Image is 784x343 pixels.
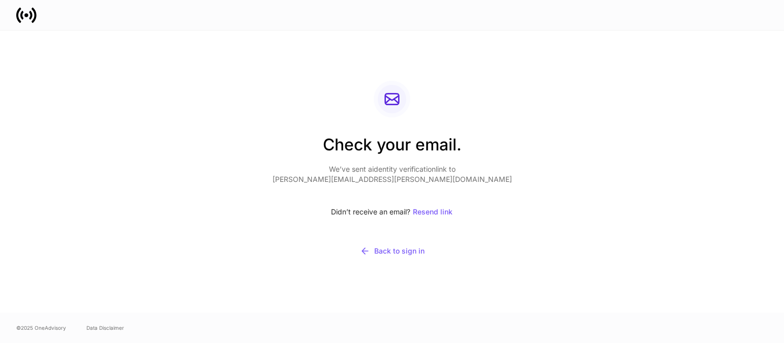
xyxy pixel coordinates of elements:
[16,324,66,332] span: © 2025 OneAdvisory
[273,201,512,223] div: Didn’t receive an email?
[413,208,453,215] div: Resend link
[273,239,512,263] button: Back to sign in
[412,201,453,223] button: Resend link
[273,164,512,184] p: We’ve sent a identity verification link to [PERSON_NAME][EMAIL_ADDRESS][PERSON_NAME][DOMAIN_NAME]
[360,246,425,256] div: Back to sign in
[273,134,512,164] h2: Check your email.
[86,324,124,332] a: Data Disclaimer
